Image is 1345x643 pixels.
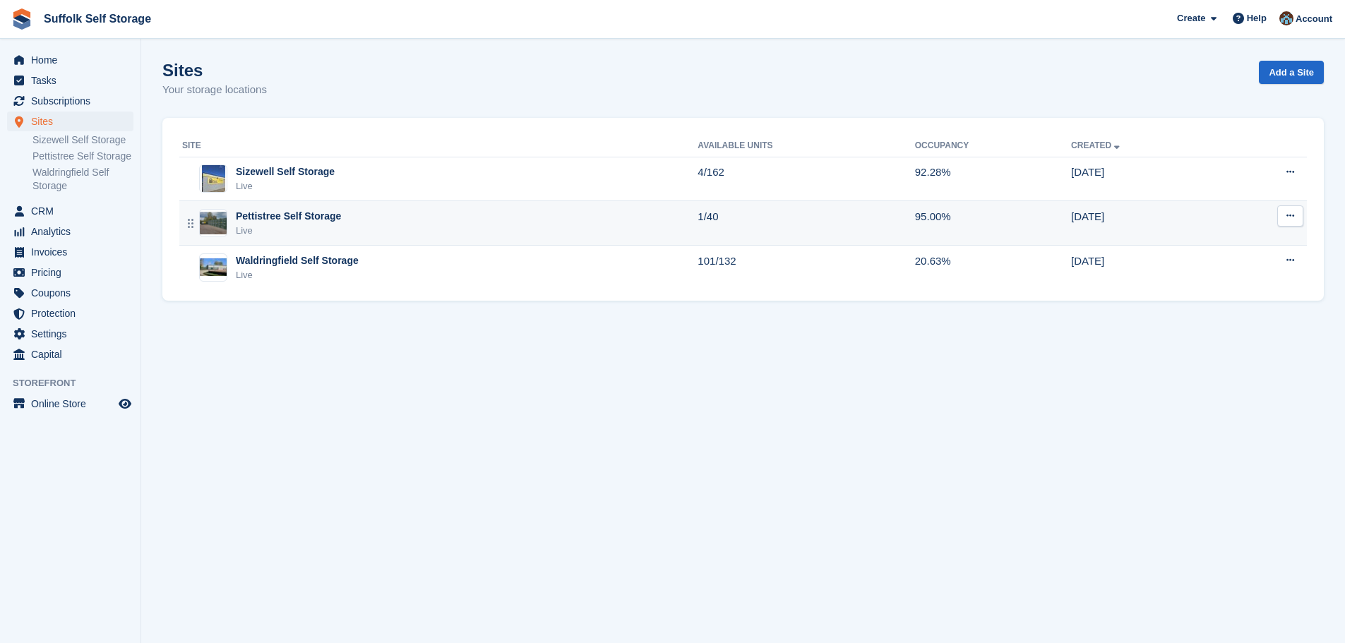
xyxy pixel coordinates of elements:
div: Live [236,179,335,193]
a: menu [7,283,133,303]
img: stora-icon-8386f47178a22dfd0bd8f6a31ec36ba5ce8667c1dd55bd0f319d3a0aa187defe.svg [11,8,32,30]
a: menu [7,71,133,90]
td: [DATE] [1071,246,1221,289]
span: Online Store [31,394,116,414]
span: Capital [31,344,116,364]
th: Occupancy [915,135,1071,157]
a: Suffolk Self Storage [38,7,157,30]
span: Home [31,50,116,70]
img: Lisa Furneaux [1279,11,1293,25]
h1: Sites [162,61,267,80]
td: [DATE] [1071,157,1221,201]
span: Sites [31,112,116,131]
a: menu [7,263,133,282]
div: Pettistree Self Storage [236,209,341,224]
span: Settings [31,324,116,344]
a: menu [7,50,133,70]
td: 101/132 [698,246,914,289]
td: 1/40 [698,201,914,246]
a: menu [7,91,133,111]
a: menu [7,201,133,221]
span: CRM [31,201,116,221]
span: Help [1247,11,1267,25]
div: Live [236,268,359,282]
span: Protection [31,304,116,323]
img: Image of Pettistree Self Storage site [200,212,227,234]
a: menu [7,222,133,241]
a: menu [7,394,133,414]
a: menu [7,112,133,131]
td: 20.63% [915,246,1071,289]
th: Available Units [698,135,914,157]
span: Coupons [31,283,116,303]
td: 95.00% [915,201,1071,246]
div: Sizewell Self Storage [236,164,335,179]
td: 4/162 [698,157,914,201]
a: Sizewell Self Storage [32,133,133,147]
img: Image of Sizewell Self Storage site [202,164,225,193]
span: Pricing [31,263,116,282]
a: Add a Site [1259,61,1324,84]
a: menu [7,324,133,344]
div: Live [236,224,341,238]
span: Account [1296,12,1332,26]
td: [DATE] [1071,201,1221,246]
td: 92.28% [915,157,1071,201]
a: Waldringfield Self Storage [32,166,133,193]
a: Pettistree Self Storage [32,150,133,163]
span: Invoices [31,242,116,262]
span: Analytics [31,222,116,241]
img: Image of Waldringfield Self Storage site [200,258,227,276]
span: Tasks [31,71,116,90]
a: Created [1071,140,1123,150]
div: Waldringfield Self Storage [236,253,359,268]
th: Site [179,135,698,157]
span: Create [1177,11,1205,25]
a: menu [7,304,133,323]
a: menu [7,242,133,262]
span: Storefront [13,376,141,390]
a: Preview store [116,395,133,412]
a: menu [7,344,133,364]
span: Subscriptions [31,91,116,111]
p: Your storage locations [162,82,267,98]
